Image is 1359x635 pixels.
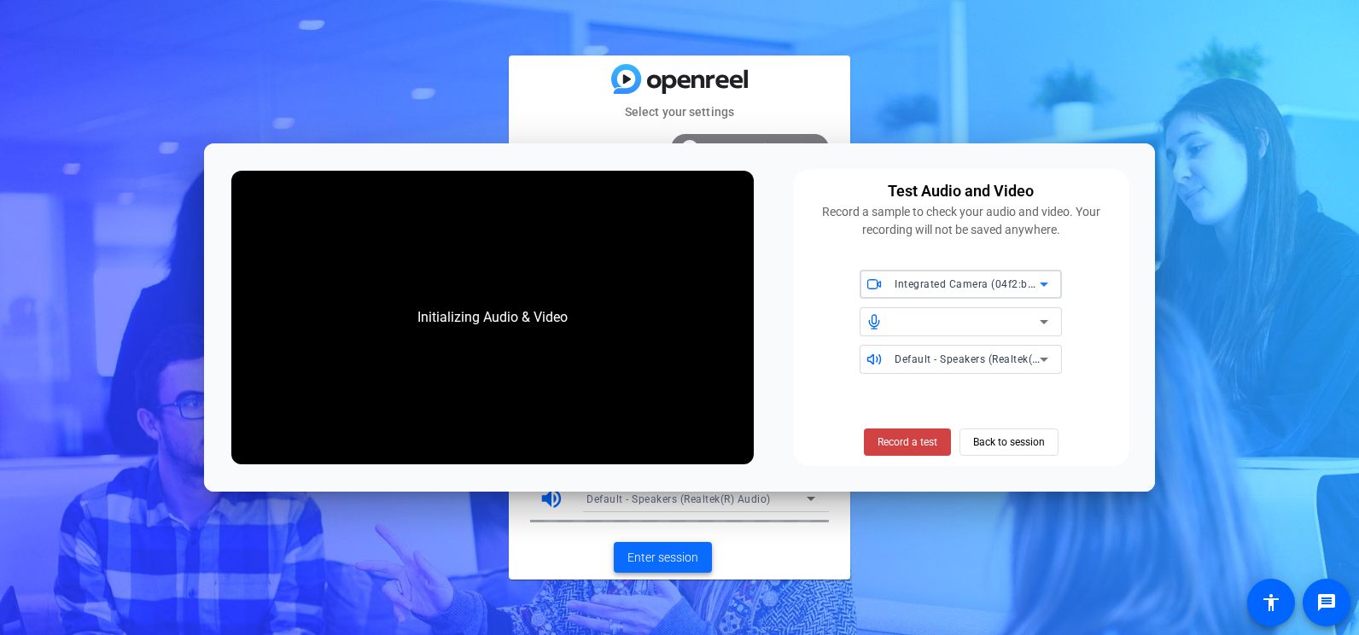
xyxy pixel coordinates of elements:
[679,138,700,159] mat-icon: info
[895,352,1079,365] span: Default - Speakers (Realtek(R) Audio)
[888,179,1034,203] div: Test Audio and Video
[1261,592,1281,613] mat-icon: accessibility
[959,428,1059,456] button: Back to session
[611,64,748,94] img: blue-gradient.svg
[509,102,850,121] mat-card-subtitle: Select your settings
[627,549,698,567] span: Enter session
[586,493,771,505] span: Default - Speakers (Realtek(R) Audio)
[973,426,1045,458] span: Back to session
[803,203,1120,239] div: Record a sample to check your audio and video. Your recording will not be saved anywhere.
[895,277,1051,290] span: Integrated Camera (04f2:b805)
[878,434,937,450] span: Record a test
[400,290,585,345] div: Initializing Audio & Video
[539,486,564,511] mat-icon: volume_up
[864,428,951,456] button: Record a test
[702,142,820,154] span: Test your audio and video
[1316,592,1337,613] mat-icon: message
